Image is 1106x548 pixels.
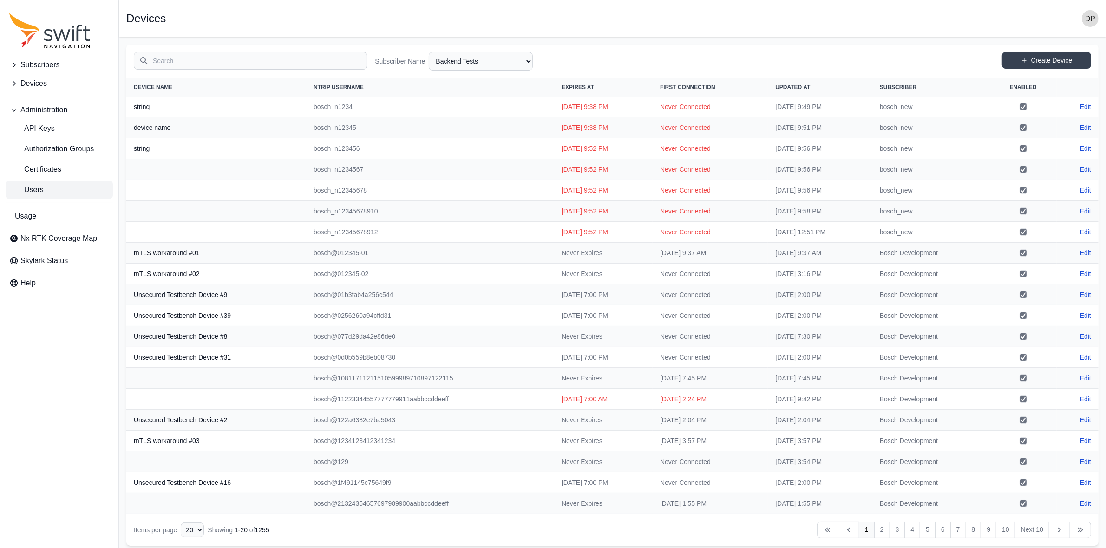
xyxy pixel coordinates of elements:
td: bosch_n1234567 [306,159,554,180]
th: string [126,97,306,117]
td: [DATE] 3:57 PM [653,431,768,451]
td: bosch_new [872,97,989,117]
td: [DATE] 7:00 AM [554,389,653,410]
td: [DATE] 9:56 PM [768,138,872,159]
a: 9 [981,522,996,538]
a: 3 [890,522,905,538]
td: bosch@1f491145c75649f9 [306,472,554,493]
button: Administration [6,101,113,119]
td: bosch@012345-01 [306,243,554,264]
a: Edit [1080,311,1091,320]
button: Devices [6,74,113,93]
td: [DATE] 2:00 PM [768,472,872,493]
td: [DATE] 9:52 PM [554,180,653,201]
a: 1 [859,522,875,538]
select: Subscriber [429,52,533,71]
a: Edit [1080,332,1091,341]
td: Never Expires [554,326,653,347]
a: Nx RTK Coverage Map [6,229,113,248]
a: Create Device [1002,52,1091,69]
a: Edit [1080,499,1091,508]
td: Bosch Development [872,347,989,368]
a: Edit [1080,248,1091,258]
td: [DATE] 9:37 AM [653,243,768,264]
a: Edit [1080,144,1091,153]
select: Display Limit [181,522,204,537]
th: mTLS workaround #03 [126,431,306,451]
td: [DATE] 9:38 PM [554,117,653,138]
td: [DATE] 7:00 PM [554,347,653,368]
td: bosch_n12345678910 [306,201,554,222]
td: Bosch Development [872,368,989,389]
a: Edit [1080,227,1091,237]
td: bosch_n1234 [306,97,554,117]
button: Subscribers [6,56,113,74]
a: Usage [6,207,113,226]
td: Bosch Development [872,264,989,284]
span: API Keys [9,123,55,134]
td: [DATE] 3:57 PM [768,431,872,451]
a: 6 [935,522,951,538]
span: Usage [15,211,36,222]
th: Enabled [989,78,1056,97]
td: bosch_new [872,138,989,159]
a: Edit [1080,415,1091,425]
a: Edit [1080,478,1091,487]
span: Subscribers [20,59,59,71]
span: Help [20,277,36,289]
td: bosch@1234123412341234 [306,431,554,451]
a: Edit [1080,186,1091,195]
td: [DATE] 12:51 PM [768,222,872,243]
td: [DATE] 2:24 PM [653,389,768,410]
a: Certificates [6,160,113,179]
th: device name [126,117,306,138]
span: Skylark Status [20,255,68,266]
td: bosch@0256260a94cffd31 [306,305,554,326]
td: [DATE] 9:37 AM [768,243,872,264]
a: 5 [920,522,936,538]
td: bosch_new [872,201,989,222]
td: [DATE] 3:16 PM [768,264,872,284]
td: [DATE] 1:55 PM [653,493,768,514]
th: Unsecured Testbench Device #9 [126,284,306,305]
td: [DATE] 2:00 PM [768,305,872,326]
a: Help [6,274,113,292]
td: Bosch Development [872,284,989,305]
a: 7 [950,522,966,538]
a: Edit [1080,436,1091,445]
td: bosch_n12345 [306,117,554,138]
td: Bosch Development [872,410,989,431]
td: Never Expires [554,243,653,264]
td: Never Expires [554,451,653,472]
td: Bosch Development [872,326,989,347]
td: bosch@21324354657697989900aabbccddeeff [306,493,554,514]
td: [DATE] 2:04 PM [768,410,872,431]
td: [DATE] 7:00 PM [554,284,653,305]
span: Devices [20,78,47,89]
td: Never Expires [554,493,653,514]
a: Edit [1080,102,1091,111]
td: [DATE] 9:58 PM [768,201,872,222]
td: Never Connected [653,180,768,201]
span: Updated At [775,84,810,90]
a: Edit [1080,269,1091,278]
a: Users [6,181,113,199]
td: [DATE] 9:52 PM [554,201,653,222]
td: [DATE] 7:30 PM [768,326,872,347]
td: [DATE] 2:00 PM [768,284,872,305]
td: Never Connected [653,159,768,180]
th: mTLS workaround #02 [126,264,306,284]
a: Next 10 [1015,522,1049,538]
span: Nx RTK Coverage Map [20,233,97,244]
div: Showing of [208,525,269,535]
a: Edit [1080,457,1091,466]
td: bosch_new [872,180,989,201]
a: Edit [1080,374,1091,383]
a: Edit [1080,165,1091,174]
td: bosch_n12345678 [306,180,554,201]
a: Skylark Status [6,251,113,270]
span: Administration [20,104,67,116]
td: bosch_new [872,117,989,138]
th: mTLS workaround #01 [126,243,306,264]
td: [DATE] 9:38 PM [554,97,653,117]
